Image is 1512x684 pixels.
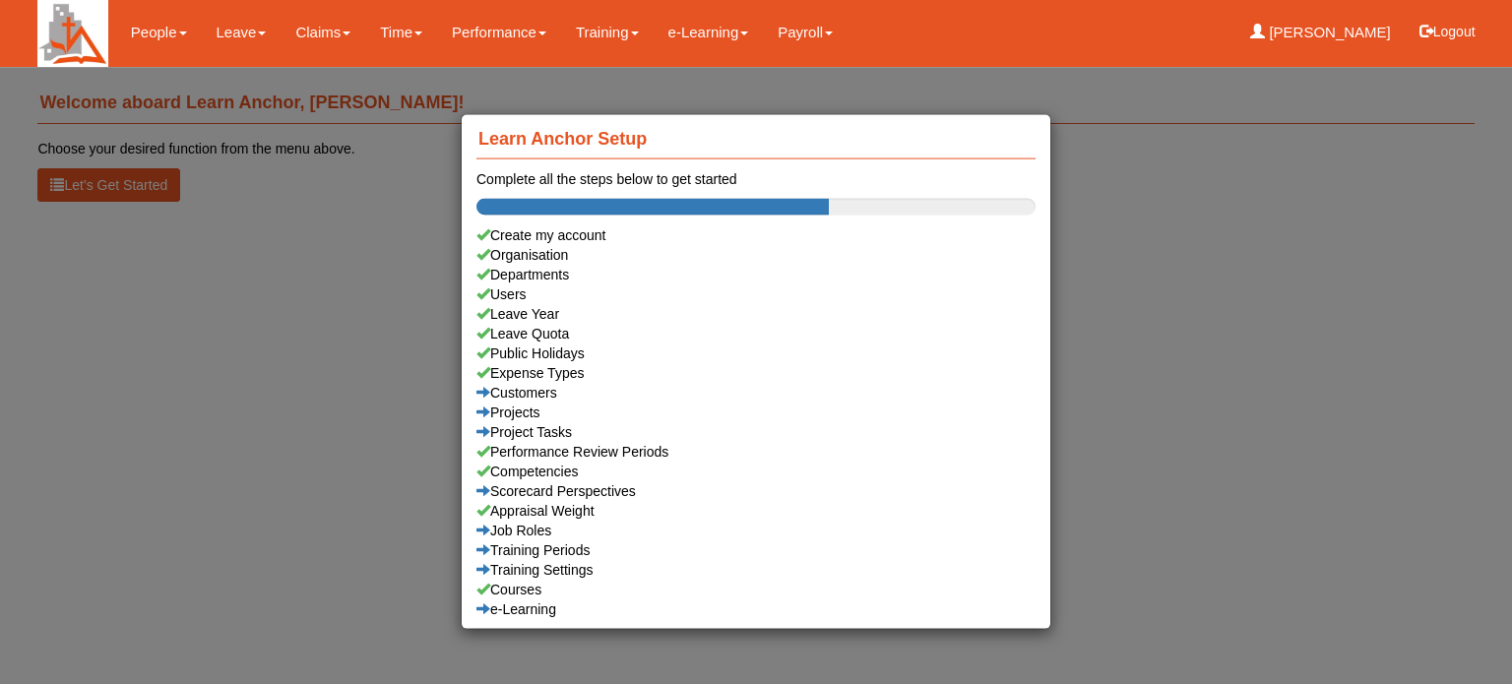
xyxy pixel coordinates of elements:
a: Competencies [476,462,1036,481]
a: Performance Review Periods [476,442,1036,462]
div: Complete all the steps below to get started [476,169,1036,189]
a: e-Learning [476,599,1036,619]
a: Training Periods [476,540,1036,560]
a: Training Settings [476,560,1036,580]
a: Projects [476,403,1036,422]
a: Organisation [476,245,1036,265]
a: Scorecard Perspectives [476,481,1036,501]
a: Leave Quota [476,324,1036,343]
div: Create my account [476,225,1036,245]
a: Appraisal Weight [476,501,1036,521]
h4: Learn Anchor Setup [476,119,1036,159]
a: Project Tasks [476,422,1036,442]
a: Job Roles [476,521,1036,540]
a: Departments [476,265,1036,284]
a: Customers [476,383,1036,403]
a: Leave Year [476,304,1036,324]
iframe: chat widget [1429,605,1492,664]
a: Users [476,284,1036,304]
a: Public Holidays [476,343,1036,363]
a: Expense Types [476,363,1036,383]
a: Courses [476,580,1036,599]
